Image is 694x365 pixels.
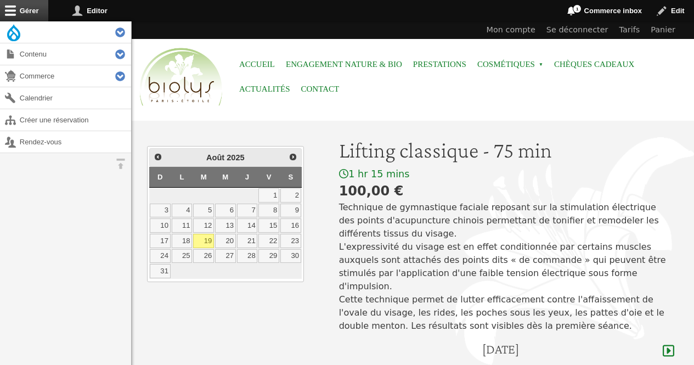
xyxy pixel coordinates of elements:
[289,153,297,161] span: Suivant
[237,204,258,218] a: 7
[539,63,543,67] span: »
[614,21,646,39] a: Tarifs
[215,249,236,263] a: 27
[258,234,279,248] a: 22
[172,204,193,218] a: 4
[554,52,634,77] a: Chèques cadeaux
[215,204,236,218] a: 6
[280,188,301,203] a: 2
[280,218,301,233] a: 16
[201,173,207,181] span: Mardi
[179,173,184,181] span: Lundi
[239,77,290,102] a: Actualités
[285,150,300,164] a: Suivant
[239,52,275,77] a: Accueil
[289,173,294,181] span: Samedi
[215,234,236,248] a: 20
[482,341,519,357] h4: [DATE]
[645,21,681,39] a: Panier
[541,21,614,39] a: Se déconnecter
[286,52,402,77] a: Engagement Nature & Bio
[481,21,541,39] a: Mon compte
[237,234,258,248] a: 21
[222,173,228,181] span: Mercredi
[413,52,466,77] a: Prestations
[150,218,171,233] a: 10
[215,218,236,233] a: 13
[150,204,171,218] a: 3
[150,249,171,263] a: 24
[172,218,193,233] a: 11
[339,168,674,181] div: 1 hr 15 mins
[227,153,245,162] span: 2025
[193,204,214,218] a: 5
[301,77,340,102] a: Contact
[258,218,279,233] a: 15
[258,249,279,263] a: 29
[157,173,163,181] span: Dimanche
[280,204,301,218] a: 9
[258,188,279,203] a: 1
[150,234,171,248] a: 17
[193,234,214,248] a: 19
[339,201,674,333] p: Technique de gymnastique faciale reposant sur la stimulation électrique des points d'acupuncture ...
[573,4,582,13] span: 1
[280,249,301,263] a: 30
[258,204,279,218] a: 8
[193,218,214,233] a: 12
[237,249,258,263] a: 28
[245,173,249,181] span: Jeudi
[151,150,165,164] a: Précédent
[477,52,543,77] span: Cosmétiques
[339,137,674,164] h1: Lifting classique - 75 min
[267,173,272,181] span: Vendredi
[172,249,193,263] a: 25
[154,153,162,161] span: Précédent
[150,264,171,278] a: 31
[206,153,224,162] span: Août
[172,234,193,248] a: 18
[237,218,258,233] a: 14
[110,153,131,175] button: Orientation horizontale
[193,249,214,263] a: 26
[339,181,674,201] div: 100,00 €
[280,234,301,248] a: 23
[137,46,225,109] img: Accueil
[132,21,694,115] header: Entête du site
